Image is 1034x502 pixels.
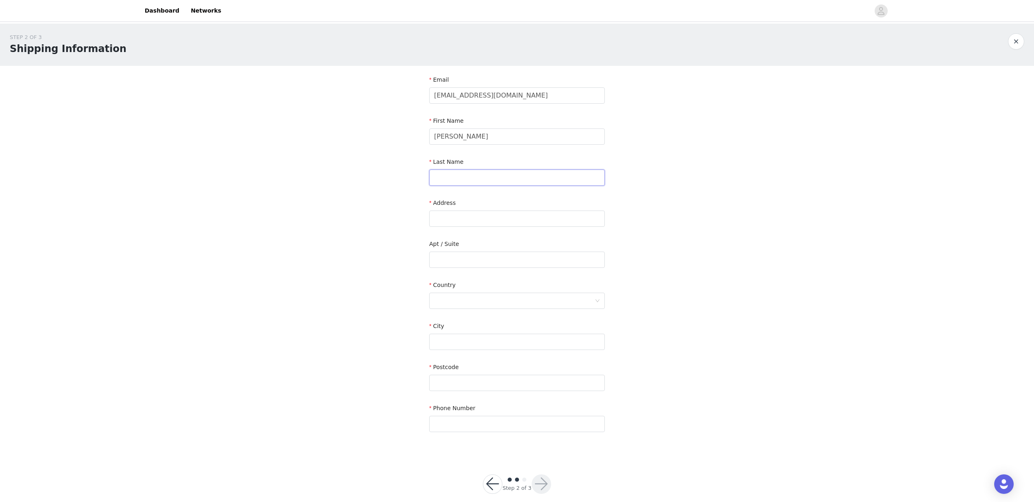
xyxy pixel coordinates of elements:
[140,2,184,20] a: Dashboard
[429,117,464,124] label: First Name
[429,282,456,288] label: Country
[429,159,463,165] label: Last Name
[877,4,885,17] div: avatar
[429,200,456,206] label: Address
[994,474,1014,494] div: Open Intercom Messenger
[429,364,459,370] label: Postcode
[186,2,226,20] a: Networks
[10,41,126,56] h1: Shipping Information
[10,33,126,41] div: STEP 2 OF 3
[429,76,449,83] label: Email
[595,298,600,304] i: icon: down
[429,323,444,329] label: City
[429,241,459,247] label: Apt / Suite
[502,484,531,492] div: Step 2 of 3
[429,405,476,411] label: Phone Number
